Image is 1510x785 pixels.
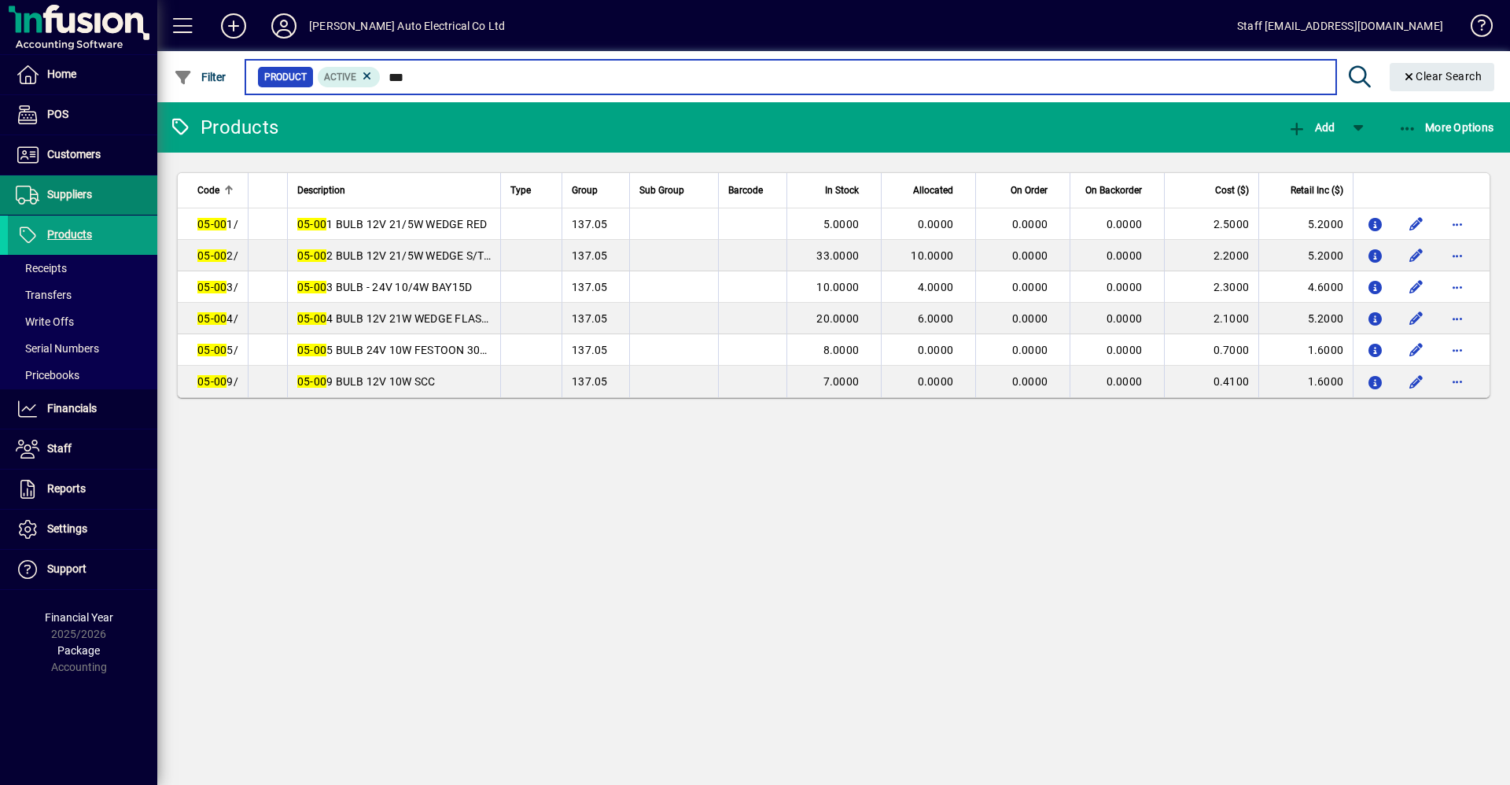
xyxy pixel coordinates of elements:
[197,312,238,325] span: 4/
[1107,312,1143,325] span: 0.0000
[572,281,608,293] span: 137.05
[8,429,157,469] a: Staff
[1085,182,1142,199] span: On Backorder
[1012,312,1048,325] span: 0.0000
[1402,70,1482,83] span: Clear Search
[197,281,238,293] span: 3/
[197,249,238,262] span: 2/
[728,182,763,199] span: Barcode
[1445,369,1470,394] button: More options
[47,148,101,160] span: Customers
[1164,303,1258,334] td: 2.1000
[1404,212,1429,237] button: Edit
[1012,344,1048,356] span: 0.0000
[297,344,326,356] em: 05-00
[1390,63,1495,91] button: Clear
[1445,337,1470,363] button: More options
[1237,13,1443,39] div: Staff [EMAIL_ADDRESS][DOMAIN_NAME]
[891,182,967,199] div: Allocated
[1445,275,1470,300] button: More options
[47,442,72,455] span: Staff
[1287,121,1335,134] span: Add
[16,342,99,355] span: Serial Numbers
[297,281,473,293] span: 3 BULB - 24V 10/4W BAY15D
[197,312,226,325] em: 05-00
[913,182,953,199] span: Allocated
[297,375,326,388] em: 05-00
[197,249,226,262] em: 05-00
[8,550,157,589] a: Support
[174,71,226,83] span: Filter
[47,228,92,241] span: Products
[918,218,954,230] span: 0.0000
[572,344,608,356] span: 137.05
[324,72,356,83] span: Active
[1164,271,1258,303] td: 2.3000
[1404,306,1429,331] button: Edit
[47,188,92,201] span: Suppliers
[918,312,954,325] span: 6.0000
[1164,366,1258,397] td: 0.4100
[1164,334,1258,366] td: 0.7000
[297,249,326,262] em: 05-00
[8,510,157,549] a: Settings
[169,115,278,140] div: Products
[823,218,860,230] span: 5.0000
[1258,334,1353,366] td: 1.6000
[918,375,954,388] span: 0.0000
[1404,337,1429,363] button: Edit
[1107,218,1143,230] span: 0.0000
[297,218,326,230] em: 05-00
[797,182,873,199] div: In Stock
[1445,243,1470,268] button: More options
[208,12,259,40] button: Add
[197,344,226,356] em: 05-00
[16,289,72,301] span: Transfers
[1107,249,1143,262] span: 0.0000
[816,281,859,293] span: 10.0000
[1215,182,1249,199] span: Cost ($)
[985,182,1062,199] div: On Order
[918,344,954,356] span: 0.0000
[572,249,608,262] span: 137.05
[1283,113,1339,142] button: Add
[47,482,86,495] span: Reports
[1012,375,1048,388] span: 0.0000
[47,402,97,415] span: Financials
[728,182,777,199] div: Barcode
[16,315,74,328] span: Write Offs
[8,308,157,335] a: Write Offs
[8,95,157,135] a: POS
[639,182,709,199] div: Sub Group
[197,218,238,230] span: 1/
[1011,182,1048,199] span: On Order
[1291,182,1343,199] span: Retail Inc ($)
[297,182,345,199] span: Description
[8,55,157,94] a: Home
[297,312,503,325] span: 4 BULB 12V 21W WEDGE FLASHER
[823,375,860,388] span: 7.0000
[297,344,499,356] span: 5 BULB 24V 10W FESTOON 30mm
[1258,303,1353,334] td: 5.2000
[1445,212,1470,237] button: More options
[572,375,608,388] span: 137.05
[8,389,157,429] a: Financials
[8,175,157,215] a: Suppliers
[1258,366,1353,397] td: 1.6000
[816,312,859,325] span: 20.0000
[1080,182,1156,199] div: On Backorder
[572,182,598,199] span: Group
[1445,306,1470,331] button: More options
[8,470,157,509] a: Reports
[16,262,67,275] span: Receipts
[1398,121,1494,134] span: More Options
[572,312,608,325] span: 137.05
[197,281,226,293] em: 05-00
[1107,344,1143,356] span: 0.0000
[197,344,238,356] span: 5/
[297,182,491,199] div: Description
[1459,3,1490,54] a: Knowledge Base
[57,644,100,657] span: Package
[1258,271,1353,303] td: 4.6000
[572,182,620,199] div: Group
